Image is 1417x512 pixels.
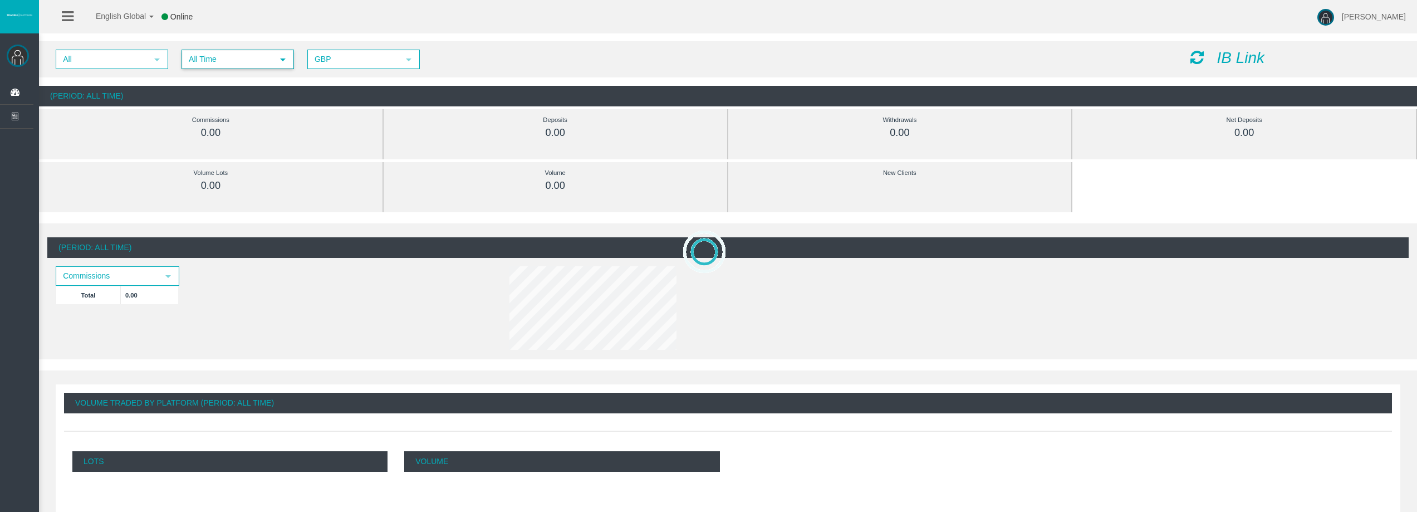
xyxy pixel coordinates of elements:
[404,55,413,64] span: select
[308,51,399,68] span: GBP
[64,126,357,139] div: 0.00
[56,286,121,304] td: Total
[1097,126,1391,139] div: 0.00
[6,13,33,17] img: logo.svg
[1097,114,1391,126] div: Net Deposits
[183,51,273,68] span: All Time
[409,167,702,179] div: Volume
[409,126,702,139] div: 0.00
[753,126,1047,139] div: 0.00
[64,114,357,126] div: Commissions
[1217,49,1264,66] i: IB Link
[1342,12,1406,21] span: [PERSON_NAME]
[409,114,702,126] div: Deposits
[1317,9,1334,26] img: user-image
[81,12,146,21] span: English Global
[409,179,702,192] div: 0.00
[64,179,357,192] div: 0.00
[47,237,1409,258] div: (Period: All Time)
[64,167,357,179] div: Volume Lots
[404,451,719,472] p: Volume
[278,55,287,64] span: select
[57,51,147,68] span: All
[72,451,388,472] p: Lots
[164,272,173,281] span: select
[57,267,158,285] span: Commissions
[170,12,193,21] span: Online
[153,55,161,64] span: select
[121,286,179,304] td: 0.00
[39,86,1417,106] div: (Period: All Time)
[753,114,1047,126] div: Withdrawals
[753,167,1047,179] div: New Clients
[64,393,1392,413] div: Volume Traded By Platform (Period: All Time)
[1190,50,1204,65] i: Reload Dashboard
